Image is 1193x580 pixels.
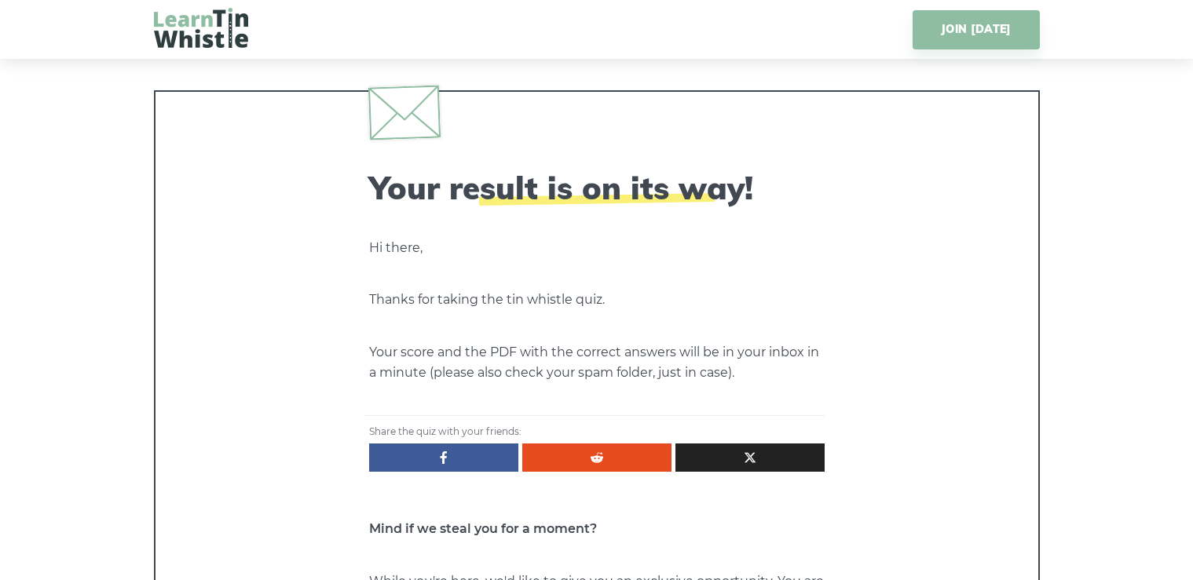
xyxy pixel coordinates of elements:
p: Thanks for taking the tin whistle quiz. [369,290,825,310]
h2: Your result is on its way! [369,169,825,206]
a: JOIN [DATE] [913,10,1039,49]
p: Hi there, [369,238,825,258]
img: envelope.svg [368,85,440,140]
span: Share the quiz with your friends: [369,424,521,440]
strong: Mind if we steal you for a moment? [369,521,597,536]
img: LearnTinWhistle.com [154,8,248,48]
p: Your score and the PDF with the correct answers will be in your inbox in a minute (please also ch... [369,342,825,383]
